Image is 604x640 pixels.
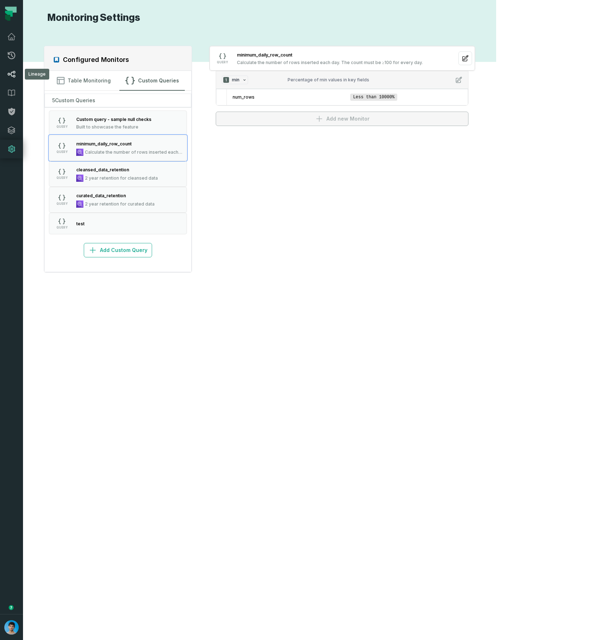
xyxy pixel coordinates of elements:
span: Calculate the number of rows inserted each day. The count must be ≥100 for every day. [237,60,423,66]
h1: Monitoring Settings [44,12,140,24]
button: QUERYBuilt to showcase the feature [49,111,187,135]
span: cleansed_data_retention [76,167,129,172]
span: 2 year retention for cleansed data [85,175,158,181]
button: Add new Monitor [216,112,468,126]
span: QUERY [217,60,228,64]
span: QUERY [56,176,68,180]
button: Add Custom Query [84,243,152,257]
span: QUERY [56,125,68,129]
button: Custom Queries [119,71,185,90]
div: 5 Custom Queries [45,94,191,107]
span: Custom query - sample null checks [76,117,151,122]
span: test [76,221,84,226]
button: QUERY2 year retention for cleansed data [49,161,187,187]
button: QUERYCalculate the number of rows inserted each day. The count must be ≥100 for every day. [210,46,475,71]
button: QUERY2 year retention for curated data [49,187,187,213]
div: 1minPercentage of min values in key fields [216,89,468,105]
span: min [232,77,239,83]
span: minimum_daily_row_count [237,52,292,58]
h2: Configured Monitors [63,55,129,65]
span: QUERY [56,226,68,229]
span: Calculate the number of rows inserted each day. The count must be ≥100 for every day. [85,149,182,155]
img: avatar of Omri Ildis [4,620,19,635]
span: minimum_daily_row_count [76,141,132,147]
span: QUERY [56,202,68,206]
button: QUERYCalculate the number of rows inserted each day. The count must be ≥100 for every day. [49,135,187,161]
div: Lineage [25,69,49,80]
button: Table Monitoring [51,71,116,90]
span: QUERY [56,150,68,154]
span: num_rows [233,94,347,100]
button: QUERY [49,213,187,234]
span: 1 [223,77,229,83]
span: Built to showcase the feature [76,124,138,130]
span: 2 year retention for curated data [85,201,155,207]
span: curated_data_retention [76,193,126,198]
span: Less than 10000% [350,94,397,101]
button: 1minPercentage of min values in key fields [216,71,468,89]
div: Tooltip anchor [8,604,14,611]
div: Percentage of min values in key fields [288,77,449,83]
